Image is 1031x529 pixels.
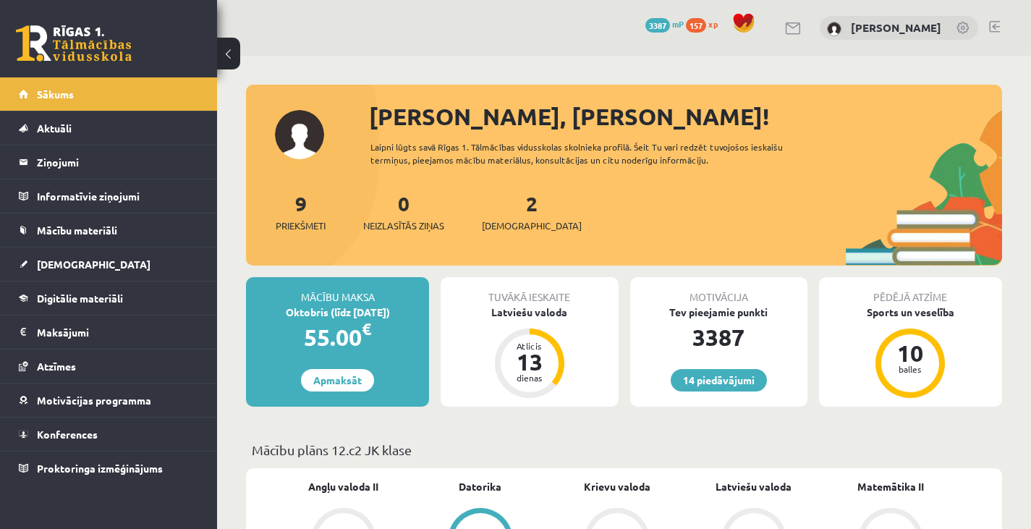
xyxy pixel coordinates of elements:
[19,384,199,417] a: Motivācijas programma
[888,365,932,373] div: balles
[645,18,684,30] a: 3387 mP
[19,316,199,349] a: Maksājumi
[37,258,150,271] span: [DEMOGRAPHIC_DATA]
[441,277,618,305] div: Tuvākā ieskaite
[827,22,841,36] img: Nikoletta Nikolajenko
[716,479,792,494] a: Latviešu valoda
[37,462,163,475] span: Proktoringa izmēģinājums
[369,99,1002,134] div: [PERSON_NAME], [PERSON_NAME]!
[37,145,199,179] legend: Ziņojumi
[37,316,199,349] legend: Maksājumi
[246,320,429,355] div: 55.00
[686,18,706,33] span: 157
[19,213,199,247] a: Mācību materiāli
[276,219,326,233] span: Priekšmeti
[362,318,371,339] span: €
[19,350,199,383] a: Atzīmes
[708,18,718,30] span: xp
[857,479,924,494] a: Matemātika II
[819,305,1002,400] a: Sports un veselība 10 balles
[37,428,98,441] span: Konferences
[37,179,199,213] legend: Informatīvie ziņojumi
[363,190,444,233] a: 0Neizlasītās ziņas
[508,350,551,373] div: 13
[819,305,1002,320] div: Sports un veselība
[37,292,123,305] span: Digitālie materiāli
[308,479,378,494] a: Angļu valoda II
[482,190,582,233] a: 2[DEMOGRAPHIC_DATA]
[363,219,444,233] span: Neizlasītās ziņas
[888,342,932,365] div: 10
[370,140,824,166] div: Laipni lūgts savā Rīgas 1. Tālmācības vidusskolas skolnieka profilā. Šeit Tu vari redzēt tuvojošo...
[252,440,996,460] p: Mācību plāns 12.c2 JK klase
[246,305,429,320] div: Oktobris (līdz [DATE])
[19,247,199,281] a: [DEMOGRAPHIC_DATA]
[584,479,650,494] a: Krievu valoda
[19,282,199,315] a: Digitālie materiāli
[630,277,807,305] div: Motivācija
[19,452,199,485] a: Proktoringa izmēģinājums
[276,190,326,233] a: 9Priekšmeti
[630,305,807,320] div: Tev pieejamie punkti
[851,20,941,35] a: [PERSON_NAME]
[441,305,618,320] div: Latviešu valoda
[19,145,199,179] a: Ziņojumi
[441,305,618,400] a: Latviešu valoda Atlicis 13 dienas
[16,25,132,62] a: Rīgas 1. Tālmācības vidusskola
[37,360,76,373] span: Atzīmes
[19,111,199,145] a: Aktuāli
[37,88,74,101] span: Sākums
[301,369,374,392] a: Apmaksāt
[686,18,725,30] a: 157 xp
[508,342,551,350] div: Atlicis
[37,224,117,237] span: Mācību materiāli
[19,179,199,213] a: Informatīvie ziņojumi
[37,394,151,407] span: Motivācijas programma
[37,122,72,135] span: Aktuāli
[459,479,501,494] a: Datorika
[482,219,582,233] span: [DEMOGRAPHIC_DATA]
[246,277,429,305] div: Mācību maksa
[819,277,1002,305] div: Pēdējā atzīme
[19,77,199,111] a: Sākums
[19,418,199,451] a: Konferences
[508,373,551,382] div: dienas
[630,320,807,355] div: 3387
[671,369,767,392] a: 14 piedāvājumi
[672,18,684,30] span: mP
[645,18,670,33] span: 3387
